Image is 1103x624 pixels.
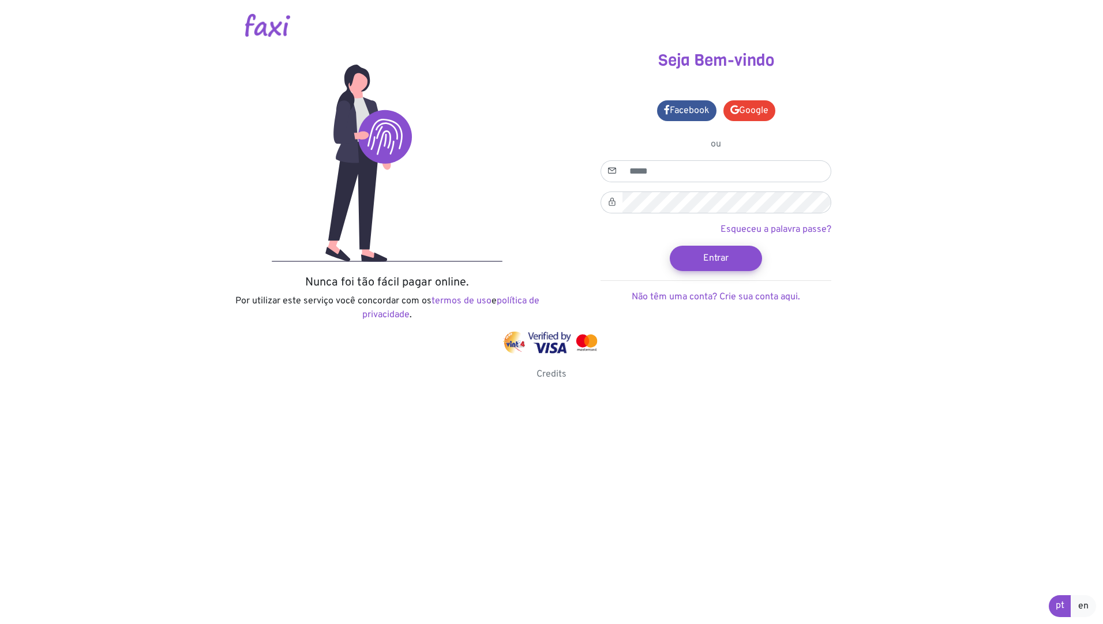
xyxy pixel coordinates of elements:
[432,295,492,307] a: termos de uso
[537,369,566,380] a: Credits
[528,332,571,354] img: visa
[723,100,775,121] a: Google
[670,246,762,271] button: Entrar
[1071,595,1096,617] a: en
[657,100,716,121] a: Facebook
[1049,595,1071,617] a: pt
[231,276,543,290] h5: Nunca foi tão fácil pagar online.
[721,224,831,235] a: Esqueceu a palavra passe?
[573,332,600,354] img: mastercard
[231,294,543,322] p: Por utilizar este serviço você concordar com os e .
[632,291,800,303] a: Não têm uma conta? Crie sua conta aqui.
[601,137,831,151] p: ou
[560,51,872,70] h3: Seja Bem-vindo
[503,332,526,354] img: vinti4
